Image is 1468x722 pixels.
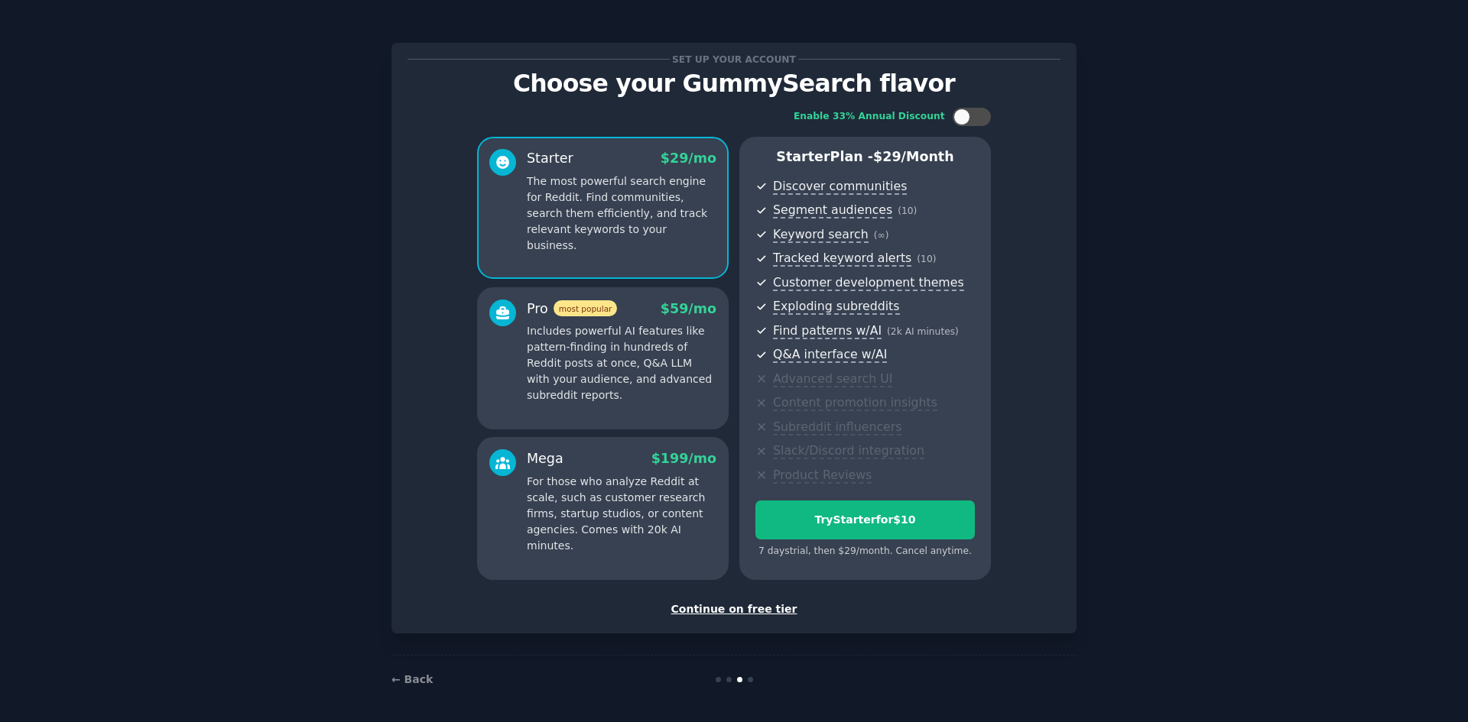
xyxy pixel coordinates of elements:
span: Subreddit influencers [773,419,901,435]
span: ( 10 ) [917,254,936,264]
button: TryStarterfor$10 [755,500,975,539]
span: Q&A interface w/AI [773,347,887,363]
span: ( 10 ) [898,206,917,216]
div: Mega [527,449,563,468]
span: $ 59 /mo [661,301,716,316]
div: Pro [527,299,617,319]
p: For those who analyze Reddit at scale, such as customer research firms, startup studios, or conte... [527,474,716,554]
span: Discover communities [773,179,907,195]
span: $ 199 /mo [651,451,716,466]
span: Find patterns w/AI [773,323,882,339]
span: ( ∞ ) [874,230,889,241]
span: Slack/Discord integration [773,443,924,459]
p: Includes powerful AI features like pattern-finding in hundreds of Reddit posts at once, Q&A LLM w... [527,323,716,403]
div: Starter [527,149,573,168]
span: Content promotion insights [773,395,937,411]
span: Tracked keyword alerts [773,251,911,267]
span: $ 29 /month [873,149,954,164]
a: ← Back [391,673,433,685]
span: Exploding subreddits [773,299,899,315]
div: 7 days trial, then $ 29 /month . Cancel anytime. [755,545,975,558]
span: most popular [554,300,618,316]
span: Product Reviews [773,468,872,484]
span: Set up your account [670,51,799,67]
span: Customer development themes [773,275,964,291]
span: ( 2k AI minutes ) [887,326,959,337]
span: Advanced search UI [773,371,892,387]
div: Try Starter for $10 [756,512,974,528]
p: The most powerful search engine for Reddit. Find communities, search them efficiently, and track ... [527,173,716,254]
p: Starter Plan - [755,147,975,167]
div: Continue on free tier [408,601,1060,617]
span: Segment audiences [773,202,892,219]
p: Choose your GummySearch flavor [408,70,1060,97]
span: $ 29 /mo [661,151,716,166]
div: Enable 33% Annual Discount [794,110,945,124]
span: Keyword search [773,227,869,243]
